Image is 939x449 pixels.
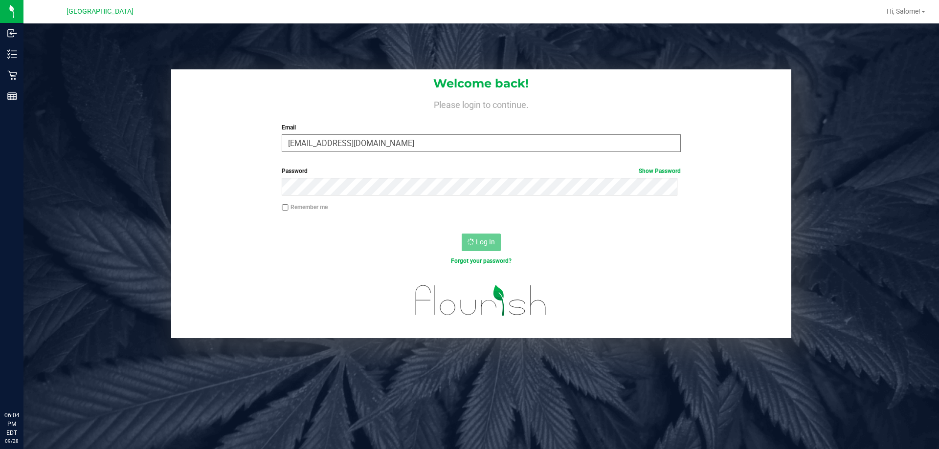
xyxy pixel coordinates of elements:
[887,7,920,15] span: Hi, Salome!
[4,411,19,437] p: 06:04 PM EDT
[4,437,19,445] p: 09/28
[7,49,17,59] inline-svg: Inventory
[451,257,512,264] a: Forgot your password?
[639,168,681,174] a: Show Password
[282,204,289,211] input: Remember me
[282,168,308,174] span: Password
[67,7,134,16] span: [GEOGRAPHIC_DATA]
[403,276,559,325] img: flourish_logo.svg
[7,70,17,80] inline-svg: Retail
[476,238,495,246] span: Log In
[462,234,501,251] button: Log In
[171,77,791,90] h1: Welcome back!
[282,203,328,212] label: Remember me
[282,123,680,132] label: Email
[7,91,17,101] inline-svg: Reports
[7,28,17,38] inline-svg: Inbound
[171,98,791,109] h4: Please login to continue.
